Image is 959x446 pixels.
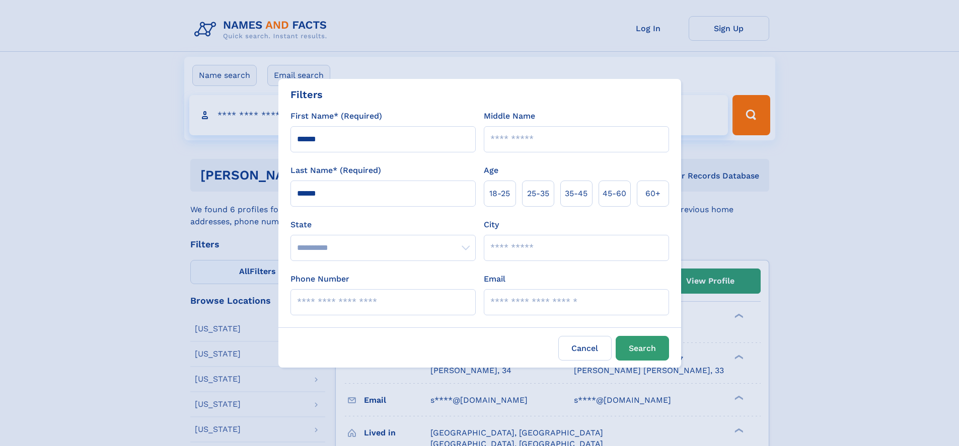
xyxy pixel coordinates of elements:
span: 60+ [645,188,660,200]
label: City [484,219,499,231]
span: 18‑25 [489,188,510,200]
span: 45‑60 [603,188,626,200]
label: Phone Number [290,273,349,285]
div: Filters [290,87,323,102]
button: Search [616,336,669,361]
label: First Name* (Required) [290,110,382,122]
label: Cancel [558,336,612,361]
label: Age [484,164,498,176]
label: Middle Name [484,110,535,122]
span: 25‑35 [527,188,549,200]
span: 35‑45 [565,188,587,200]
label: State [290,219,476,231]
label: Email [484,273,505,285]
label: Last Name* (Required) [290,164,381,176]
